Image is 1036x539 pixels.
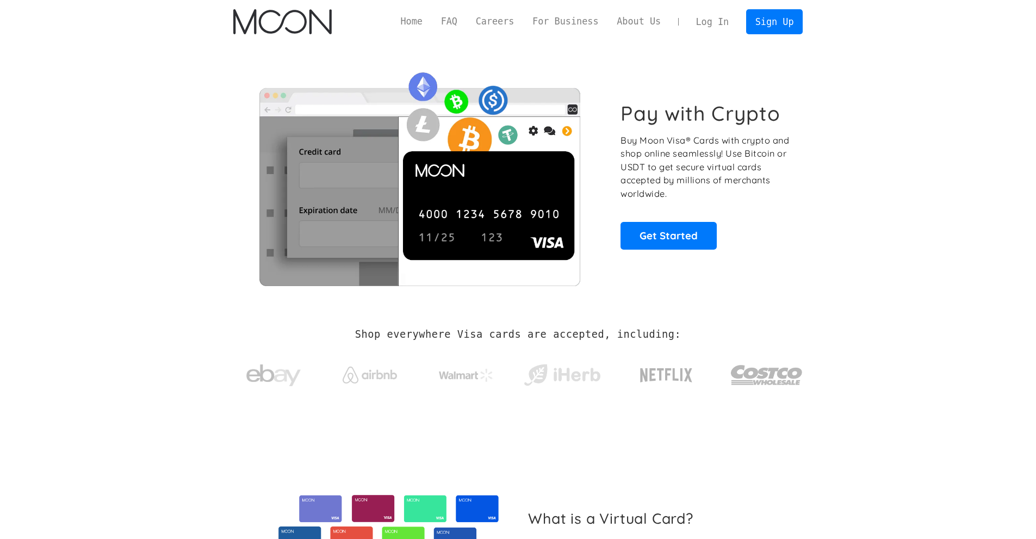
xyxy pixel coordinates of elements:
[233,9,332,34] a: home
[343,367,397,383] img: Airbnb
[639,362,693,389] img: Netflix
[621,134,791,201] p: Buy Moon Visa® Cards with crypto and shop online seamlessly! Use Bitcoin or USDT to get secure vi...
[392,15,432,28] a: Home
[621,101,780,126] h1: Pay with Crypto
[233,9,332,34] img: Moon Logo
[522,361,603,389] img: iHerb
[233,65,606,286] img: Moon Cards let you spend your crypto anywhere Visa is accepted.
[425,358,506,387] a: Walmart
[233,348,314,398] a: ebay
[687,10,738,34] a: Log In
[523,15,607,28] a: For Business
[329,356,410,389] a: Airbnb
[607,15,670,28] a: About Us
[522,350,603,395] a: iHerb
[528,510,794,527] h2: What is a Virtual Card?
[432,15,467,28] a: FAQ
[730,344,803,401] a: Costco
[246,358,301,393] img: ebay
[439,369,493,382] img: Walmart
[355,329,681,340] h2: Shop everywhere Visa cards are accepted, including:
[621,222,717,249] a: Get Started
[467,15,523,28] a: Careers
[730,355,803,395] img: Costco
[746,9,803,34] a: Sign Up
[618,351,715,394] a: Netflix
